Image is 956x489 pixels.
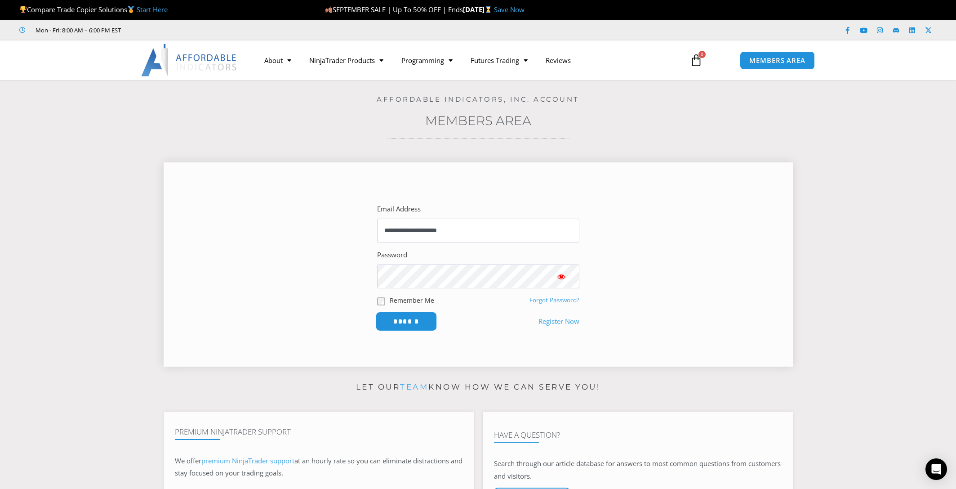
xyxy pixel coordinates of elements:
strong: [DATE] [463,5,494,14]
a: Start Here [137,5,168,14]
img: 🏆 [20,6,27,13]
div: Open Intercom Messenger [925,458,947,480]
label: Remember Me [390,296,434,305]
a: Affordable Indicators, Inc. Account [377,95,579,103]
img: ⌛ [485,6,492,13]
nav: Menu [255,50,680,71]
a: MEMBERS AREA [740,51,815,70]
a: premium NinjaTrader support [201,456,294,465]
p: Search through our article database for answers to most common questions from customers and visit... [494,458,782,483]
label: Password [377,249,407,261]
a: Save Now [494,5,525,14]
a: Futures Trading [462,50,537,71]
a: About [255,50,300,71]
span: SEPTEMBER SALE | Up To 50% OFF | Ends [325,5,463,14]
a: Programming [392,50,462,71]
button: Show password [543,265,579,288]
span: MEMBERS AREA [749,57,805,64]
a: 0 [676,47,716,73]
a: NinjaTrader Products [300,50,392,71]
img: LogoAI | Affordable Indicators – NinjaTrader [141,44,238,76]
span: 0 [698,51,706,58]
label: Email Address [377,203,421,215]
h4: Premium NinjaTrader Support [175,427,462,436]
span: We offer [175,456,201,465]
a: team [400,382,428,391]
img: 🍂 [325,6,332,13]
img: 🥇 [128,6,134,13]
span: Compare Trade Copier Solutions [19,5,168,14]
a: Members Area [425,113,531,128]
a: Reviews [537,50,580,71]
a: Register Now [538,315,579,328]
span: Mon - Fri: 8:00 AM – 6:00 PM EST [33,25,121,36]
iframe: Customer reviews powered by Trustpilot [133,26,268,35]
p: Let our know how we can serve you! [164,380,793,395]
a: Forgot Password? [529,296,579,304]
span: at an hourly rate so you can eliminate distractions and stay focused on your trading goals. [175,456,462,478]
h4: Have A Question? [494,431,782,440]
